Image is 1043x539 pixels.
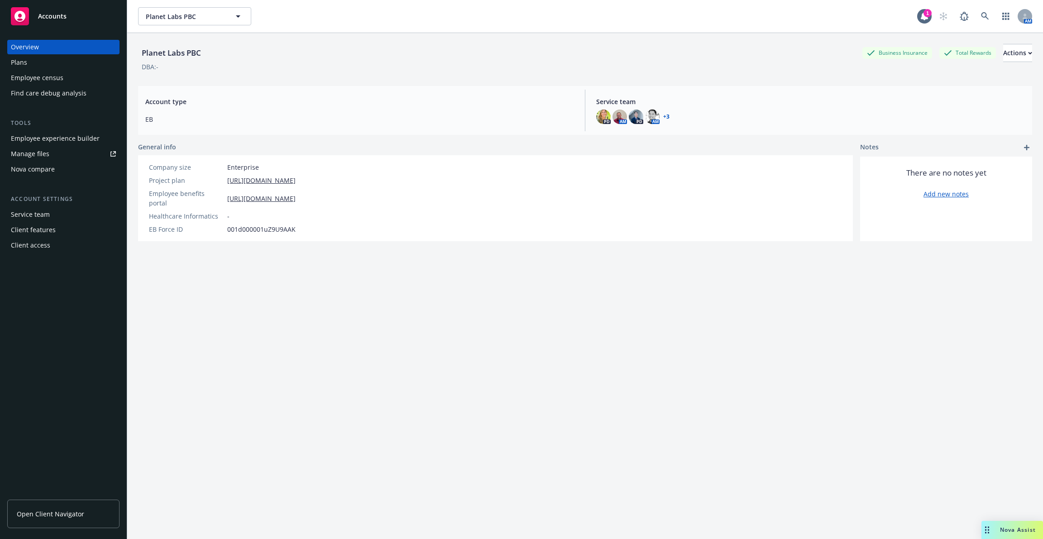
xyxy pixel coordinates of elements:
[7,4,120,29] a: Accounts
[149,224,224,234] div: EB Force ID
[227,224,296,234] span: 001d000001uZ9U9AAK
[7,238,120,253] a: Client access
[138,142,176,152] span: General info
[149,176,224,185] div: Project plan
[11,40,39,54] div: Overview
[981,521,1043,539] button: Nova Assist
[939,47,996,58] div: Total Rewards
[906,167,986,178] span: There are no notes yet
[1000,526,1036,534] span: Nova Assist
[149,211,224,221] div: Healthcare Informatics
[7,119,120,128] div: Tools
[149,162,224,172] div: Company size
[11,86,86,100] div: Find care debug analysis
[7,71,120,85] a: Employee census
[227,176,296,185] a: [URL][DOMAIN_NAME]
[645,110,660,124] img: photo
[7,207,120,222] a: Service team
[11,238,50,253] div: Client access
[862,47,932,58] div: Business Insurance
[17,509,84,519] span: Open Client Navigator
[149,189,224,208] div: Employee benefits portal
[629,110,643,124] img: photo
[227,162,259,172] span: Enterprise
[860,142,879,153] span: Notes
[11,71,63,85] div: Employee census
[923,9,932,17] div: 1
[11,147,49,161] div: Manage files
[138,7,251,25] button: Planet Labs PBC
[663,114,670,119] a: +3
[11,162,55,176] div: Nova compare
[997,7,1015,25] a: Switch app
[7,55,120,70] a: Plans
[981,521,993,539] div: Drag to move
[138,47,205,59] div: Planet Labs PBC
[145,114,574,124] span: EB
[955,7,973,25] a: Report a Bug
[11,207,50,222] div: Service team
[38,13,67,20] span: Accounts
[227,194,296,203] a: [URL][DOMAIN_NAME]
[1003,44,1032,62] button: Actions
[146,12,224,21] span: Planet Labs PBC
[934,7,952,25] a: Start snowing
[7,162,120,176] a: Nova compare
[596,110,611,124] img: photo
[7,86,120,100] a: Find care debug analysis
[923,189,969,199] a: Add new notes
[11,55,27,70] div: Plans
[1021,142,1032,153] a: add
[596,97,1025,106] span: Service team
[7,195,120,204] div: Account settings
[227,211,230,221] span: -
[7,131,120,146] a: Employee experience builder
[11,223,56,237] div: Client features
[145,97,574,106] span: Account type
[7,147,120,161] a: Manage files
[11,131,100,146] div: Employee experience builder
[976,7,994,25] a: Search
[7,223,120,237] a: Client features
[142,62,158,72] div: DBA: -
[612,110,627,124] img: photo
[7,40,120,54] a: Overview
